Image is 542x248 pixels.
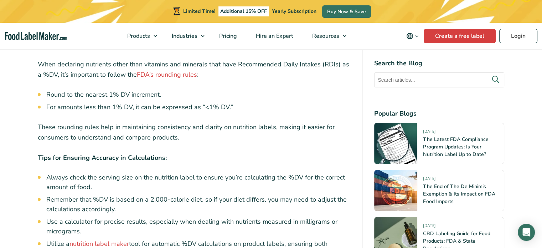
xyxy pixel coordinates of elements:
[423,183,495,205] a: The End of The De Minimis Exemption & Its Impact on FDA Food Imports
[46,173,351,192] li: Always check the serving size on the nutrition label to ensure you’re calculating the %DV for the...
[254,32,294,40] span: Hire an Expert
[162,23,208,49] a: Industries
[217,32,238,40] span: Pricing
[374,109,504,118] h4: Popular Blogs
[218,6,269,16] span: Additional 15% OFF
[374,59,504,68] h4: Search the Blog
[499,29,537,43] a: Login
[38,153,167,162] strong: Tips for Ensuring Accuracy in Calculations:
[272,8,316,15] span: Yearly Subscription
[46,195,351,214] li: Remember that %DV is based on a 2,000-calorie diet, so if your diet differs, you may need to adju...
[374,72,504,87] input: Search articles...
[210,23,245,49] a: Pricing
[247,23,301,49] a: Hire an Expert
[5,32,67,40] a: Food Label Maker homepage
[118,23,161,49] a: Products
[423,223,435,231] span: [DATE]
[38,59,351,80] p: When declaring nutrients other than vitamins and minerals that have Recommended Daily Intakes (RD...
[310,32,340,40] span: Resources
[423,129,435,137] span: [DATE]
[46,90,351,100] li: Round to the nearest 1% DV increment.
[170,32,198,40] span: Industries
[69,239,129,248] a: nutrition label maker
[46,102,351,112] li: For amounts less than 1% DV, it can be expressed as “<1% DV.”
[401,29,424,43] button: Change language
[125,32,151,40] span: Products
[46,217,351,236] li: Use a calculator for precise results, especially when dealing with nutrients measured in milligra...
[423,136,488,158] a: The Latest FDA Compliance Program Updates: Is Your Nutrition Label Up to Date?
[183,8,215,15] span: Limited Time!
[424,29,496,43] a: Create a free label
[38,122,351,143] p: These rounding rules help in maintaining consistency and clarity on nutrition labels, making it e...
[518,224,535,241] div: Open Intercom Messenger
[322,5,371,18] a: Buy Now & Save
[423,176,435,184] span: [DATE]
[137,70,197,79] a: FDA’s rounding rules
[303,23,350,49] a: Resources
